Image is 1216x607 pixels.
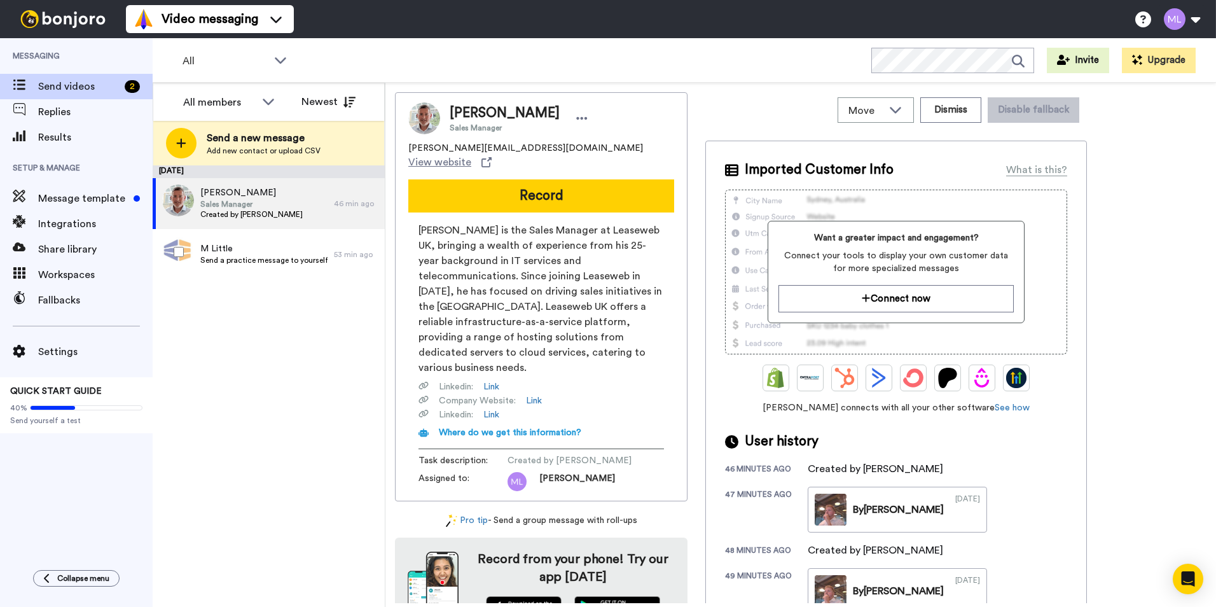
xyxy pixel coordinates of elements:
a: See how [995,403,1030,412]
span: Move [848,103,883,118]
span: Integrations [38,216,153,232]
span: All [183,53,268,69]
div: [DATE] [955,494,980,526]
img: Ontraport [800,368,820,388]
span: M Little [200,242,328,255]
span: Message template [38,191,128,206]
button: Invite [1047,48,1109,73]
img: ml.png [508,472,527,491]
div: By [PERSON_NAME] [853,502,944,517]
span: Want a greater impact and engagement? [778,232,1013,244]
span: Send a new message [207,130,321,146]
a: By[PERSON_NAME][DATE] [808,487,987,533]
span: Settings [38,344,153,359]
img: f5b89bb8-2840-4bea-b2ed-1c2853b7829b-thumb.jpg [815,575,846,607]
h4: Record from your phone! Try our app [DATE] [471,550,675,586]
span: Created by [PERSON_NAME] [508,454,632,467]
img: Hubspot [834,368,855,388]
span: Imported Customer Info [745,160,894,179]
span: Replies [38,104,153,120]
span: Fallbacks [38,293,153,308]
button: Newest [292,89,365,115]
span: [PERSON_NAME] [450,104,560,123]
img: vm-color.svg [134,9,154,29]
div: 47 minutes ago [725,489,808,533]
span: Send videos [38,79,120,94]
img: magic-wand.svg [446,514,457,527]
span: [PERSON_NAME] is the Sales Manager at Leaseweb UK, bringing a wealth of experience from his 25-ye... [418,223,664,375]
span: Send a practice message to yourself [200,255,328,265]
div: Open Intercom Messenger [1173,564,1203,594]
span: Send yourself a test [10,415,142,426]
span: Workspaces [38,267,153,283]
button: Record [408,179,674,213]
button: Collapse menu [33,570,120,587]
span: Linkedin : [439,408,473,421]
div: All members [183,95,256,110]
span: Video messaging [162,10,258,28]
span: Task description : [418,454,508,467]
span: QUICK START GUIDE [10,387,102,396]
span: 40% [10,403,27,413]
div: 2 [125,80,140,93]
img: GoHighLevel [1006,368,1026,388]
div: [DATE] [153,165,385,178]
span: Linkedin : [439,380,473,393]
div: Created by [PERSON_NAME] [808,543,943,558]
a: Pro tip [446,514,488,527]
span: Connect your tools to display your own customer data for more specialized messages [778,249,1013,275]
img: ConvertKit [903,368,923,388]
span: Share library [38,242,153,257]
a: Link [483,408,499,421]
div: [DATE] [955,575,980,607]
img: 3084a427-0e3d-46d7-b613-03f7983f58ac.jpg [162,185,194,216]
span: Created by [PERSON_NAME] [200,209,303,220]
img: bj-logo-header-white.svg [15,10,111,28]
img: Image of Danny Hill [408,102,440,134]
span: Collapse menu [57,573,109,583]
div: Created by [PERSON_NAME] [808,461,943,477]
div: By [PERSON_NAME] [853,583,944,599]
span: Where do we get this information? [439,428,581,437]
span: [PERSON_NAME] connects with all your other software [725,401,1067,414]
span: [PERSON_NAME] [539,472,615,491]
span: Assigned to: [418,472,508,491]
span: View website [408,155,471,170]
div: 53 min ago [334,249,378,260]
a: Link [483,380,499,393]
img: Drip [972,368,992,388]
div: 46 min ago [334,199,378,209]
div: - Send a group message with roll-ups [395,514,687,527]
img: 03c740e6-d6c2-4359-87a1-292862ecbcfb-thumb.jpg [815,494,846,526]
img: ActiveCampaign [869,368,889,388]
button: Disable fallback [988,97,1079,123]
span: Sales Manager [450,123,560,133]
button: Connect now [778,285,1013,312]
span: User history [745,432,819,451]
button: Dismiss [920,97,981,123]
span: Results [38,130,153,145]
span: [PERSON_NAME] [200,186,303,199]
div: 48 minutes ago [725,545,808,558]
div: 46 minutes ago [725,464,808,477]
span: Add new contact or upload CSV [207,146,321,156]
img: Shopify [766,368,786,388]
a: Link [526,394,542,407]
a: View website [408,155,492,170]
div: What is this? [1006,162,1067,178]
span: [PERSON_NAME][EMAIL_ADDRESS][DOMAIN_NAME] [408,142,643,155]
img: Patreon [937,368,958,388]
span: Sales Manager [200,199,303,209]
span: Company Website : [439,394,516,407]
button: Upgrade [1122,48,1196,73]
